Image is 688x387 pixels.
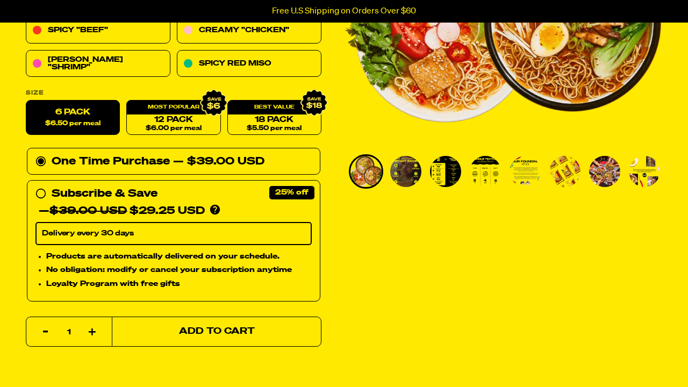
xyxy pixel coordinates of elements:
[470,156,501,187] img: Variety Vol. 1
[587,154,622,189] li: Go to slide 7
[46,278,312,290] li: Loyalty Program with free gifts
[468,154,503,189] li: Go to slide 4
[179,327,255,336] span: Add to Cart
[26,90,321,96] label: Size
[349,154,383,189] li: Go to slide 1
[173,153,264,170] div: — $39.00 USD
[549,156,580,187] img: Variety Vol. 1
[548,154,582,189] li: Go to slide 6
[39,203,205,220] div: — $29.25 USD
[45,120,101,127] span: $6.50 per meal
[35,153,312,170] div: One Time Purchase
[343,154,662,189] div: PDP main carousel thumbnails
[430,156,461,187] img: Variety Vol. 1
[627,154,662,189] li: Go to slide 8
[177,51,321,77] a: Spicy Red Miso
[46,264,312,276] li: No obligation: modify or cancel your subscription anytime
[26,51,170,77] a: [PERSON_NAME] "Shrimp"
[389,154,423,189] li: Go to slide 2
[26,101,120,135] label: 6 Pack
[508,154,542,189] li: Go to slide 5
[390,156,421,187] img: Variety Vol. 1
[247,125,302,132] span: $5.50 per meal
[5,314,75,382] iframe: Marketing Popup
[126,101,220,135] a: 12 Pack$6.00 per meal
[146,125,202,132] span: $6.00 per meal
[46,250,312,262] li: Products are automatically delivered on your schedule.
[112,317,321,347] button: Add to Cart
[26,17,170,44] a: Spicy "Beef"
[227,101,321,135] a: 18 Pack$5.50 per meal
[510,156,541,187] img: Variety Vol. 1
[272,6,416,16] p: Free U.S Shipping on Orders Over $60
[350,156,382,187] img: Variety Vol. 1
[52,185,157,203] div: Subscribe & Save
[589,156,620,187] img: Variety Vol. 1
[35,223,312,245] select: Subscribe & Save —$39.00 USD$29.25 USD Products are automatically delivered on your schedule. No ...
[177,17,321,44] a: Creamy "Chicken"
[49,206,127,217] del: $39.00 USD
[629,156,660,187] img: Variety Vol. 1
[428,154,463,189] li: Go to slide 3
